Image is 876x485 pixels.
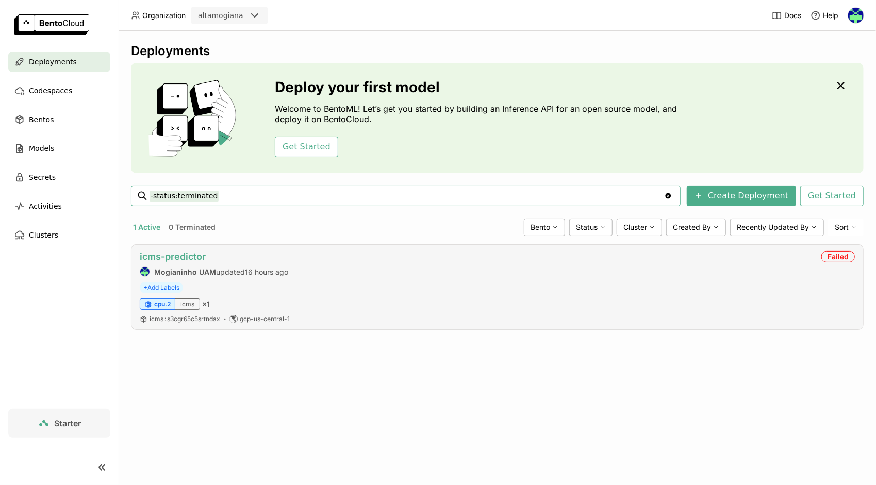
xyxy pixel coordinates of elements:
[524,219,565,236] div: Bento
[140,251,206,262] a: icms-predictor
[150,315,220,323] a: icms:s3cgr65c5srtndax
[617,219,662,236] div: Cluster
[131,221,162,234] button: 1 Active
[275,104,682,124] p: Welcome to BentoML! Let’s get you started by building an Inference API for an open source model, ...
[14,14,89,35] img: logo
[29,142,54,155] span: Models
[8,225,110,245] a: Clusters
[245,267,288,276] span: 16 hours ago
[29,200,62,212] span: Activities
[623,223,647,232] span: Cluster
[140,267,150,276] img: Mogianinho UAM
[673,223,711,232] span: Created By
[198,10,243,21] div: altamogiana
[131,43,864,59] div: Deployments
[139,79,250,157] img: cover onboarding
[8,167,110,188] a: Secrets
[730,219,824,236] div: Recently Updated By
[823,11,838,20] span: Help
[154,300,171,308] span: cpu.2
[150,188,664,204] input: Search
[140,282,183,293] span: +Add Labels
[8,409,110,438] a: Starter
[821,251,855,262] div: Failed
[154,267,216,276] strong: Mogianinho UAM
[175,298,200,310] div: icms
[244,11,245,21] input: Selected altamogiana.
[664,192,672,200] svg: Clear value
[828,219,864,236] div: Sort
[202,299,210,309] span: × 1
[275,137,338,157] button: Get Started
[275,79,682,95] h3: Deploy your first model
[576,223,598,232] span: Status
[240,315,290,323] span: gcp-us-central-1
[8,80,110,101] a: Codespaces
[835,223,849,232] span: Sort
[666,219,726,236] div: Created By
[167,221,218,234] button: 0 Terminated
[29,85,72,97] span: Codespaces
[150,315,220,323] span: icms s3cgr65c5srtndax
[142,11,186,20] span: Organization
[8,138,110,159] a: Models
[29,171,56,183] span: Secrets
[737,223,809,232] span: Recently Updated By
[8,109,110,130] a: Bentos
[29,229,58,241] span: Clusters
[800,186,864,206] button: Get Started
[54,418,81,428] span: Starter
[687,186,796,206] button: Create Deployment
[140,266,288,277] div: updated
[29,56,77,68] span: Deployments
[531,223,550,232] span: Bento
[569,219,613,236] div: Status
[29,113,54,126] span: Bentos
[8,52,110,72] a: Deployments
[164,315,166,323] span: :
[811,10,838,21] div: Help
[772,10,801,21] a: Docs
[848,8,864,23] img: Mogianinho UAM
[8,196,110,216] a: Activities
[784,11,801,20] span: Docs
